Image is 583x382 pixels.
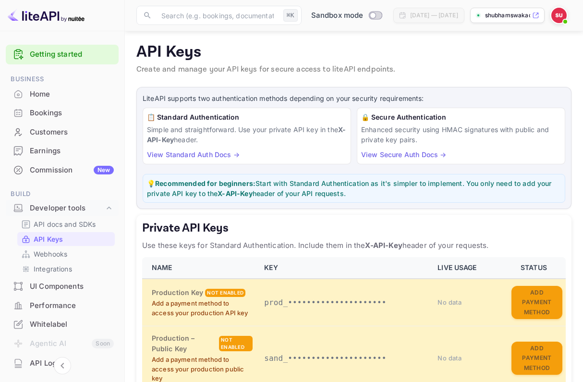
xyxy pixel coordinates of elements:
p: sand_••••••••••••••••••••• [264,353,426,364]
th: NAME [142,257,258,279]
div: UI Components [6,277,119,296]
input: Search (e.g. bookings, documentation) [156,6,279,25]
div: API Logs [6,354,119,373]
span: Business [6,74,119,85]
div: Home [30,89,114,100]
a: View Standard Auth Docs → [147,150,240,159]
div: Getting started [6,45,119,64]
p: prod_••••••••••••••••••••• [264,297,426,308]
div: Commission [30,165,114,176]
div: Whitelabel [30,319,114,330]
button: Collapse navigation [54,357,71,374]
a: Earnings [6,142,119,160]
strong: X-API-Key [147,125,346,144]
p: Create and manage your API keys for secure access to liteAPI endpoints. [136,64,571,75]
div: Home [6,85,119,104]
h6: 📋 Standard Authentication [147,112,347,123]
a: API Keys [21,234,111,244]
a: Bookings [6,104,119,122]
a: CommissionNew [6,161,119,179]
div: Bookings [30,108,114,119]
div: API Keys [17,232,115,246]
div: Switch to Production mode [307,10,386,21]
p: API docs and SDKs [34,219,96,229]
a: Customers [6,123,119,141]
a: Whitelabel [6,315,119,333]
div: API Logs [30,358,114,369]
a: View Secure Auth Docs → [361,150,446,159]
div: Customers [30,127,114,138]
strong: X-API-Key [365,241,402,250]
strong: X-API-Key [218,189,252,197]
img: Shubhamswakade2005 User [551,8,567,23]
button: Add Payment Method [511,342,562,375]
h5: Private API Keys [142,221,566,236]
img: LiteAPI logo [8,8,85,23]
div: API docs and SDKs [17,217,115,231]
div: New [94,166,114,174]
div: Not enabled [205,289,245,297]
p: Add a payment method to access your production API key [152,299,253,318]
h6: 🔒 Secure Authentication [361,112,561,123]
span: Sandbox mode [311,10,364,21]
div: Earnings [30,146,114,157]
button: Add Payment Method [511,286,562,320]
a: API docs and SDKs [21,219,111,229]
span: No data [437,354,462,362]
a: Add Payment Method [511,354,562,362]
h6: Production Key [152,287,203,298]
div: ⌘K [283,9,298,22]
p: Use these keys for Standard Authentication. Include them in the header of your requests. [142,240,566,251]
th: STATUS [506,257,566,279]
div: Not enabled [219,336,253,351]
span: Build [6,189,119,199]
div: Earnings [6,142,119,160]
a: Performance [6,296,119,314]
strong: Recommended for beginners: [155,179,255,187]
a: Webhooks [21,249,111,259]
span: No data [437,298,462,306]
p: LiteAPI supports two authentication methods depending on your security requirements: [143,93,565,104]
a: UI Components [6,277,119,295]
a: Integrations [21,264,111,274]
a: Home [6,85,119,103]
div: Bookings [6,104,119,123]
a: API Logs [6,354,119,372]
div: Developer tools [6,200,119,217]
p: Integrations [34,264,72,274]
a: Getting started [30,49,114,60]
p: Simple and straightforward. Use your private API key in the header. [147,124,347,145]
p: 💡 Start with Standard Authentication as it's simpler to implement. You only need to add your priv... [147,178,561,198]
p: Webhooks [34,249,67,259]
div: Whitelabel [6,315,119,334]
th: LIVE USAGE [432,257,506,279]
p: Enhanced security using HMAC signatures with public and private key pairs. [361,124,561,145]
th: KEY [258,257,432,279]
div: [DATE] — [DATE] [410,11,458,20]
p: shubhamswakade2005-use... [485,11,530,20]
div: Performance [6,296,119,315]
p: API Keys [136,43,571,62]
div: UI Components [30,281,114,292]
div: Customers [6,123,119,142]
div: Performance [30,300,114,311]
a: Add Payment Method [511,298,562,306]
h6: Production – Public Key [152,333,217,354]
div: Webhooks [17,247,115,261]
p: API Keys [34,234,63,244]
div: CommissionNew [6,161,119,180]
div: Integrations [17,262,115,276]
div: Developer tools [30,203,104,214]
